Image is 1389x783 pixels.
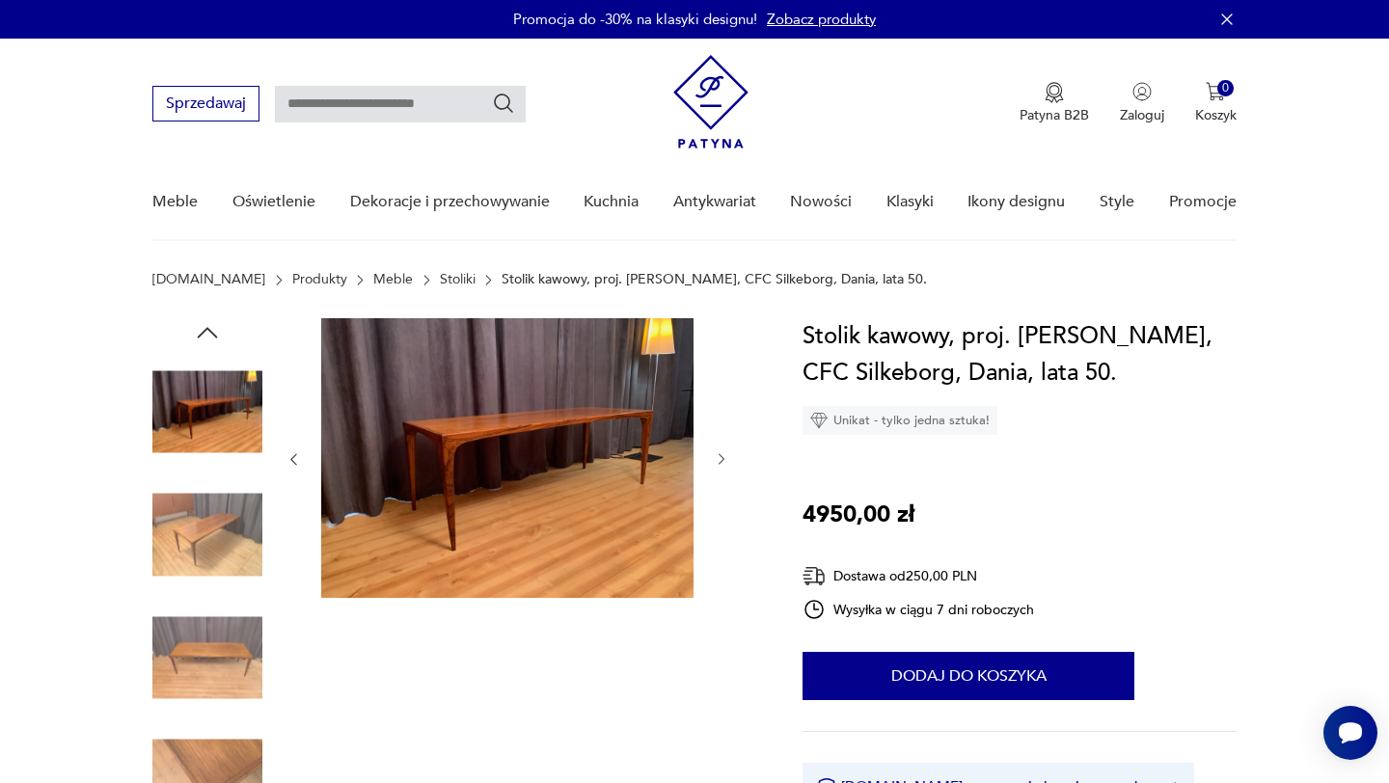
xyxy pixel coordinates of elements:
div: Unikat - tylko jedna sztuka! [803,406,997,435]
button: Sprzedawaj [152,86,259,121]
a: Produkty [292,272,347,287]
iframe: Smartsupp widget button [1323,706,1377,760]
a: Antykwariat [673,165,756,239]
div: Wysyłka w ciągu 7 dni roboczych [803,598,1034,621]
button: Patyna B2B [1020,82,1089,124]
img: Ikona diamentu [810,412,828,429]
img: Patyna - sklep z meblami i dekoracjami vintage [673,55,749,148]
a: Klasyki [886,165,934,239]
button: Szukaj [492,92,515,115]
a: Oświetlenie [232,165,315,239]
div: Dostawa od 250,00 PLN [803,564,1034,588]
a: [DOMAIN_NAME] [152,272,265,287]
a: Meble [373,272,413,287]
a: Nowości [790,165,852,239]
a: Meble [152,165,198,239]
img: Zdjęcie produktu Stolik kawowy, proj. Johannes Andersen, CFC Silkeborg, Dania, lata 50. [321,318,694,598]
p: Stolik kawowy, proj. [PERSON_NAME], CFC Silkeborg, Dania, lata 50. [502,272,927,287]
a: Ikony designu [967,165,1065,239]
a: Stoliki [440,272,476,287]
button: 0Koszyk [1195,82,1237,124]
a: Kuchnia [584,165,639,239]
p: Koszyk [1195,106,1237,124]
a: Sprzedawaj [152,98,259,112]
img: Zdjęcie produktu Stolik kawowy, proj. Johannes Andersen, CFC Silkeborg, Dania, lata 50. [152,357,262,467]
p: 4950,00 zł [803,497,914,533]
a: Ikona medaluPatyna B2B [1020,82,1089,124]
button: Dodaj do koszyka [803,652,1134,700]
a: Dekoracje i przechowywanie [350,165,550,239]
img: Ikona koszyka [1206,82,1225,101]
img: Ikonka użytkownika [1132,82,1152,101]
h1: Stolik kawowy, proj. [PERSON_NAME], CFC Silkeborg, Dania, lata 50. [803,318,1236,391]
a: Zobacz produkty [767,10,876,29]
div: 0 [1217,80,1234,96]
img: Ikona dostawy [803,564,826,588]
a: Style [1100,165,1134,239]
p: Promocja do -30% na klasyki designu! [513,10,757,29]
a: Promocje [1169,165,1237,239]
img: Zdjęcie produktu Stolik kawowy, proj. Johannes Andersen, CFC Silkeborg, Dania, lata 50. [152,603,262,713]
button: Zaloguj [1120,82,1164,124]
img: Ikona medalu [1045,82,1064,103]
p: Patyna B2B [1020,106,1089,124]
img: Zdjęcie produktu Stolik kawowy, proj. Johannes Andersen, CFC Silkeborg, Dania, lata 50. [152,480,262,590]
p: Zaloguj [1120,106,1164,124]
